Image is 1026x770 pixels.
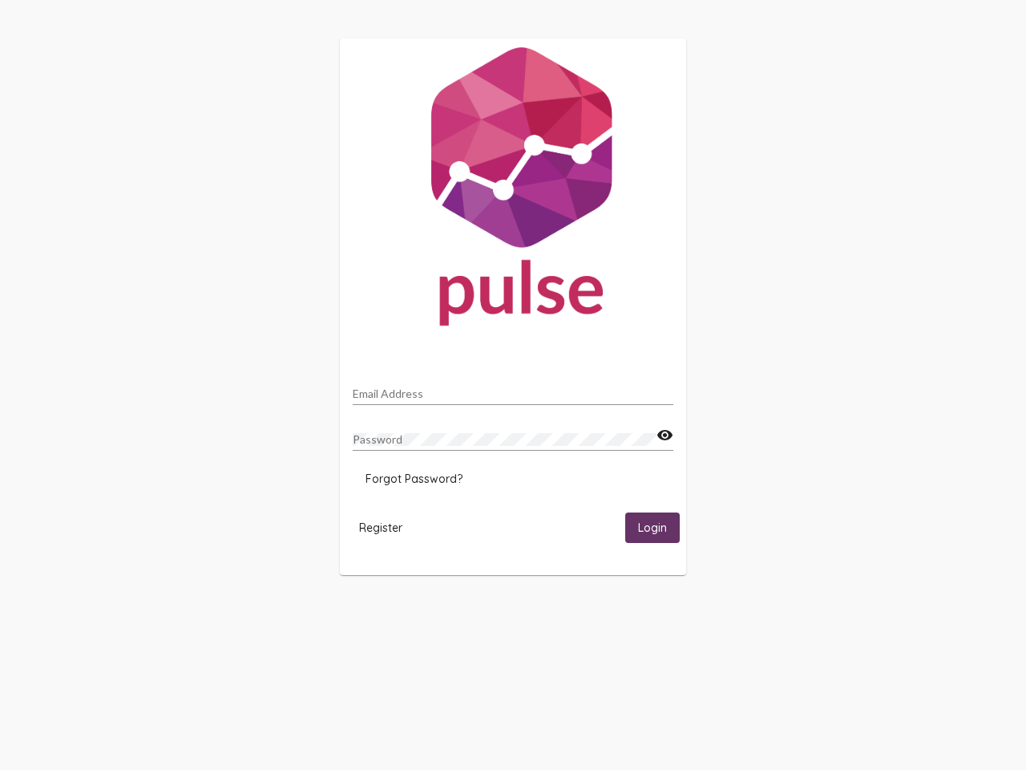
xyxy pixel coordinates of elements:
[638,521,667,536] span: Login
[346,513,415,542] button: Register
[656,426,673,445] mat-icon: visibility
[625,513,680,542] button: Login
[340,38,686,342] img: Pulse For Good Logo
[353,464,475,493] button: Forgot Password?
[359,521,402,535] span: Register
[366,472,463,486] span: Forgot Password?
